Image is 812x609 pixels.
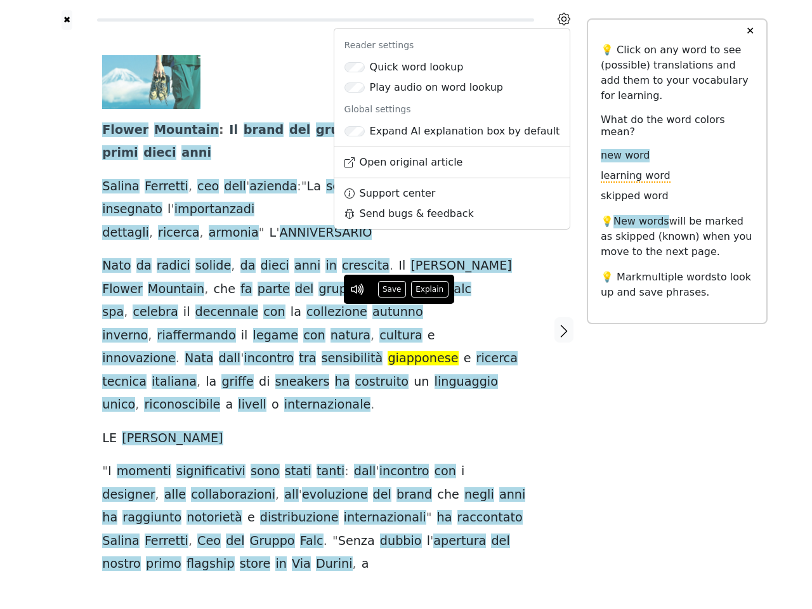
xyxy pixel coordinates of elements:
span: che [437,487,459,503]
span: radici [157,258,190,274]
span: gruppo [318,282,362,298]
span: momenti [117,464,171,480]
span: , [370,328,374,344]
span: sensibilità [326,179,388,195]
span: , [124,304,128,320]
span: L [270,225,277,241]
span: : [344,464,348,480]
span: Falc [300,534,324,549]
span: " [332,534,338,549]
span: sneakers [275,374,330,390]
span: costruito [355,374,409,390]
span: ' [276,225,279,241]
span: dieci [261,258,289,274]
div: Reader settings [334,34,570,57]
span: del [295,282,313,298]
span: l [427,534,430,549]
span: l [167,202,171,218]
span: :" [297,179,306,195]
span: , [149,225,153,241]
span: anni [294,258,320,274]
span: La [307,179,321,195]
span: in [325,258,337,274]
span: brand [244,122,284,138]
span: azienda [249,179,297,195]
span: giapponese [388,351,458,367]
span: ceo [197,179,219,195]
span: . [176,351,180,367]
span: ' [430,534,433,549]
img: 9085193_23193712_scarpe.jpg [102,55,200,109]
span: apertura [433,534,486,549]
a: Play audio on word lookup [334,77,570,98]
span: ' [299,487,302,503]
span: designer [102,487,155,503]
span: italiana [152,374,197,390]
span: , [155,487,159,503]
span: brand [396,487,432,503]
span: ha [437,510,452,526]
span: evoluzione [302,487,368,503]
a: Send bugs & feedback [334,204,570,224]
span: ' [171,202,174,218]
span: Nato [102,258,131,274]
span: Mountain [148,282,204,298]
span: ANNIVERSARIO [280,225,372,241]
span: linguaggio [435,374,498,390]
span: , [231,258,235,274]
span: incontro [379,464,429,480]
span: , [188,179,192,195]
span: dieci [143,145,176,161]
span: collezione [306,304,367,320]
span: LE [102,431,117,447]
span: decennale [195,304,259,320]
span: e [247,510,255,526]
span: dall [354,464,376,480]
span: notorietà [187,510,242,526]
span: ha [335,374,350,390]
span: " [259,225,265,241]
span: Senza [338,534,375,549]
span: Flower [102,122,148,138]
span: Gruppo [250,534,295,549]
span: significativi [176,464,246,480]
span: internazionale [284,397,371,413]
span: sono [251,464,280,480]
span: riconoscibile [144,397,220,413]
span: Ceo [197,534,221,549]
span: del [373,487,391,503]
span: Ferretti [145,179,188,195]
p: 💡 Click on any word to see (possible) translations and add them to your vocabulary for learning. [601,43,754,103]
span: legame [253,328,299,344]
span: celebra [133,304,178,320]
span: anni [499,487,525,503]
span: Via [292,556,311,572]
span: primi [102,145,138,161]
a: Expand AI explanation box by default [334,121,570,141]
span: Falc [448,282,471,298]
span: il [183,304,190,320]
span: raggiunto [122,510,181,526]
span: armonia [209,225,259,241]
span: cultura [379,328,422,344]
span: livell [238,397,266,413]
span: che [213,282,235,298]
h6: What do the word colors mean? [601,114,754,138]
span: tanti [317,464,344,480]
span: tra [299,351,316,367]
span: Flower [102,282,143,298]
span: Nata [185,351,213,367]
span: a [362,556,369,572]
span: inverno [102,328,148,344]
span: New words [613,215,669,228]
span: , [135,397,139,413]
span: ' [246,179,249,195]
span: Il [398,258,405,274]
span: del [289,122,310,138]
span: flagship [187,556,235,572]
span: dubbio [380,534,422,549]
span: nostro [102,556,141,572]
span: Il [229,122,238,138]
span: fa [240,282,252,298]
span: il [241,328,248,344]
